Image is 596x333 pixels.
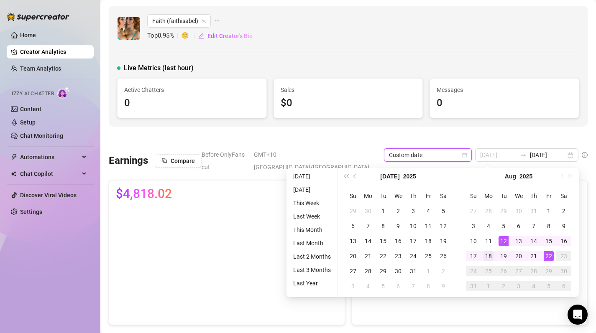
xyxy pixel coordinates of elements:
[361,279,376,294] td: 2025-08-04
[568,305,588,325] div: Open Intercom Messenger
[391,234,406,249] td: 2025-07-16
[423,206,433,216] div: 4
[468,251,478,261] div: 17
[481,188,496,203] th: Mo
[481,219,496,234] td: 2025-08-04
[496,203,511,219] td: 2025-07-29
[544,251,554,261] div: 22
[481,203,496,219] td: 2025-07-28
[345,188,361,203] th: Su
[466,219,481,234] td: 2025-08-03
[290,171,334,181] li: [DATE]
[499,236,509,246] div: 12
[345,234,361,249] td: 2025-07-13
[361,234,376,249] td: 2025-07-14
[345,264,361,279] td: 2025-07-27
[466,234,481,249] td: 2025-08-10
[7,13,69,21] img: logo-BBDzfeDw.svg
[437,95,572,111] div: 0
[116,187,172,201] span: $4,818.02
[483,266,494,276] div: 25
[408,281,418,291] div: 7
[406,249,421,264] td: 2025-07-24
[408,251,418,261] div: 24
[544,221,554,231] div: 8
[348,206,358,216] div: 29
[529,206,539,216] div: 31
[363,281,373,291] div: 4
[483,206,494,216] div: 28
[529,236,539,246] div: 14
[363,251,373,261] div: 21
[11,154,18,160] span: thunderbolt
[391,188,406,203] th: We
[393,251,403,261] div: 23
[423,236,433,246] div: 18
[363,236,373,246] div: 14
[202,148,249,173] span: Before OnlyFans cut
[376,279,391,294] td: 2025-08-05
[520,152,527,158] span: swap-right
[290,211,334,221] li: Last Week
[468,236,478,246] div: 10
[468,206,478,216] div: 27
[541,219,556,234] td: 2025-08-08
[436,188,451,203] th: Sa
[20,167,79,180] span: Chat Copilot
[57,86,70,99] img: AI Chatter
[514,206,524,216] div: 30
[380,168,399,185] button: Choose a month
[423,266,433,276] div: 1
[529,251,539,261] div: 21
[348,221,358,231] div: 6
[511,249,526,264] td: 2025-08-20
[499,281,509,291] div: 2
[290,238,334,248] li: Last Month
[376,264,391,279] td: 2025-07-29
[466,203,481,219] td: 2025-07-27
[363,206,373,216] div: 30
[403,168,416,185] button: Choose a year
[345,279,361,294] td: 2025-08-03
[436,279,451,294] td: 2025-08-09
[20,208,42,215] a: Settings
[468,281,478,291] div: 31
[181,31,198,41] span: 🙂
[20,106,41,112] a: Content
[423,251,433,261] div: 25
[541,249,556,264] td: 2025-08-22
[20,45,87,58] a: Creator Analytics
[290,198,334,208] li: This Week
[393,221,403,231] div: 9
[466,188,481,203] th: Su
[483,281,494,291] div: 1
[496,188,511,203] th: Tu
[582,152,588,158] span: info-circle
[514,251,524,261] div: 20
[408,266,418,276] div: 31
[520,152,527,158] span: to
[462,153,467,158] span: calendar
[378,266,388,276] div: 29
[436,264,451,279] td: 2025-08-02
[393,236,403,246] div: 16
[556,203,571,219] td: 2025-08-02
[393,206,403,216] div: 2
[541,188,556,203] th: Fr
[376,249,391,264] td: 2025-07-22
[496,264,511,279] td: 2025-08-26
[519,168,532,185] button: Choose a year
[529,221,539,231] div: 7
[421,188,436,203] th: Fr
[544,266,554,276] div: 29
[514,221,524,231] div: 6
[481,279,496,294] td: 2025-09-01
[155,154,202,168] button: Compare
[378,236,388,246] div: 15
[363,221,373,231] div: 7
[408,236,418,246] div: 17
[559,281,569,291] div: 6
[511,188,526,203] th: We
[499,221,509,231] div: 5
[147,31,181,41] span: Top 0.95 %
